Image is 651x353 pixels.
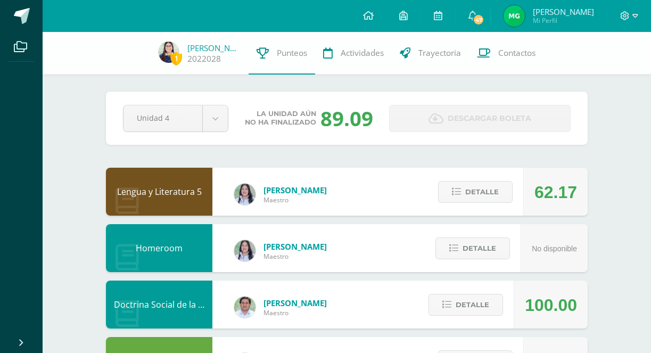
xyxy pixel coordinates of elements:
[249,32,315,75] a: Punteos
[392,32,469,75] a: Trayectoria
[234,240,256,261] img: df6a3bad71d85cf97c4a6d1acf904499.png
[469,32,543,75] a: Contactos
[428,294,503,316] button: Detalle
[263,308,327,317] span: Maestro
[456,295,489,315] span: Detalle
[465,182,499,202] span: Detalle
[473,14,484,26] span: 47
[106,168,212,216] div: Lengua y Literatura 5
[277,47,307,59] span: Punteos
[106,224,212,272] div: Homeroom
[187,43,241,53] a: [PERSON_NAME]
[234,184,256,205] img: df6a3bad71d85cf97c4a6d1acf904499.png
[438,181,513,203] button: Detalle
[320,104,373,132] div: 89.09
[158,42,179,63] img: 177d6f3c39502df300e75e20725aac4d.png
[187,53,221,64] a: 2022028
[504,5,525,27] img: 65a2dd4b14113509b05b34356bae3078.png
[263,241,327,252] span: [PERSON_NAME]
[263,195,327,204] span: Maestro
[137,105,189,130] span: Unidad 4
[170,52,182,65] span: 1
[106,281,212,329] div: Doctrina Social de la Iglesia
[448,105,531,132] span: Descargar boleta
[341,47,384,59] span: Actividades
[532,244,577,253] span: No disponible
[435,237,510,259] button: Detalle
[123,105,228,132] a: Unidad 4
[534,168,577,216] div: 62.17
[533,6,594,17] span: [PERSON_NAME]
[418,47,461,59] span: Trayectoria
[463,239,496,258] span: Detalle
[263,185,327,195] span: [PERSON_NAME]
[315,32,392,75] a: Actividades
[533,16,594,25] span: Mi Perfil
[234,297,256,318] img: f767cae2d037801592f2ba1a5db71a2a.png
[245,110,316,127] span: La unidad aún no ha finalizado
[498,47,535,59] span: Contactos
[525,281,577,329] div: 100.00
[263,298,327,308] span: [PERSON_NAME]
[263,252,327,261] span: Maestro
